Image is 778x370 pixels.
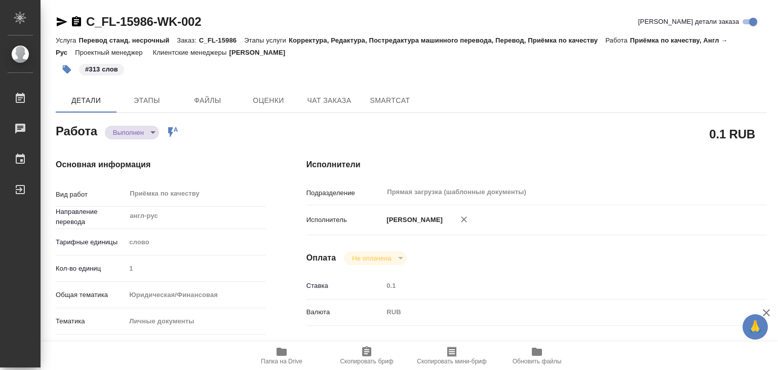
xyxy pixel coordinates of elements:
p: Проектный менеджер [75,49,145,56]
h2: 0.1 RUB [709,125,755,142]
p: Подразделение [306,188,383,198]
button: Скопировать ссылку [70,16,83,28]
p: Тарифные единицы [56,237,126,247]
p: Заказ: [177,36,199,44]
button: 🙏 [743,314,768,340]
div: слово [126,234,265,251]
input: Пустое поле [126,261,265,276]
div: Юридическая/Финансовая [126,286,265,304]
p: Перевод станд. несрочный [79,36,177,44]
p: Общая тематика [56,290,126,300]
p: #313 слов [85,64,118,75]
p: Кол-во единиц [56,264,126,274]
button: Папка на Drive [239,342,324,370]
div: Выполнен [105,126,159,139]
p: Этапы услуги [244,36,289,44]
p: Услуга [56,36,79,44]
p: Исполнитель [306,215,383,225]
h4: Оплата [306,252,336,264]
button: Скопировать мини-бриф [409,342,494,370]
button: Удалить исполнителя [453,208,475,231]
h4: Основная информация [56,159,266,171]
p: C_FL-15986 [199,36,244,44]
p: Клиентские менеджеры [153,49,229,56]
span: Папка на Drive [261,358,302,365]
input: Пустое поле [383,278,728,293]
span: Чат заказа [305,94,354,107]
span: [PERSON_NAME] детали заказа [638,17,739,27]
button: Выполнен [110,128,147,137]
span: Оценки [244,94,293,107]
button: Обновить файлы [494,342,579,370]
span: Обновить файлы [513,358,562,365]
span: Этапы [123,94,171,107]
a: C_FL-15986-WK-002 [86,15,201,28]
span: Детали [62,94,110,107]
span: SmartCat [366,94,414,107]
button: Скопировать бриф [324,342,409,370]
p: Валюта [306,307,383,317]
p: [PERSON_NAME] [229,49,293,56]
p: Вид работ [56,190,126,200]
p: Тематика [56,316,126,326]
h2: Работа [56,121,97,139]
span: 🙏 [747,316,764,338]
span: Файлы [183,94,232,107]
div: RUB [383,304,728,321]
p: [PERSON_NAME] [383,215,443,225]
p: Направление перевода [56,207,126,227]
button: Скопировать ссылку для ЯМессенджера [56,16,68,28]
p: Корректура, Редактура, Постредактура машинного перевода, Перевод, Приёмка по качеству [289,36,605,44]
button: Добавить тэг [56,58,78,81]
div: Выполнен [344,251,406,265]
p: Работа [605,36,630,44]
button: Не оплачена [349,254,394,263]
span: Скопировать мини-бриф [417,358,486,365]
p: Ставка [306,281,383,291]
h4: Исполнители [306,159,767,171]
div: Личные документы [126,313,265,330]
span: Скопировать бриф [340,358,393,365]
span: 313 слов [78,64,125,73]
